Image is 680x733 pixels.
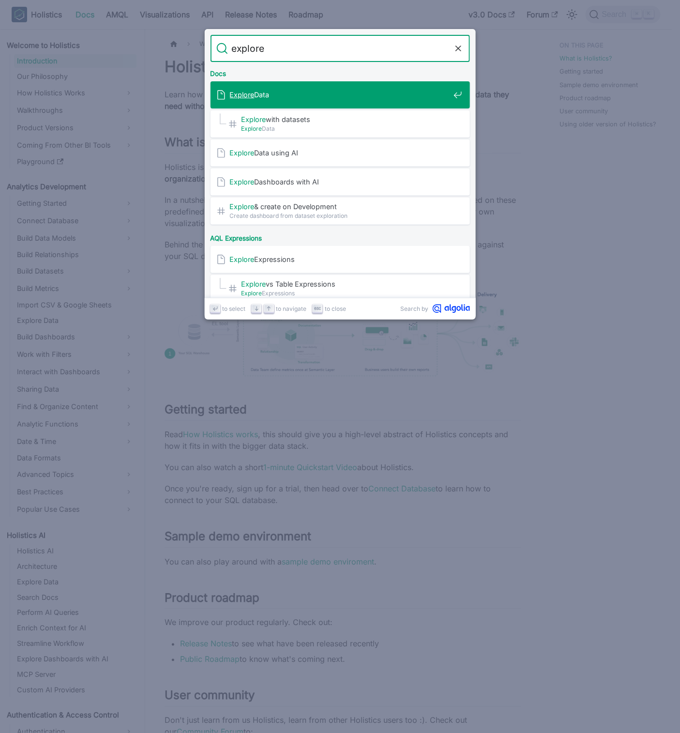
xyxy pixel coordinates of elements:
a: Explorewith datasets​ExploreData [211,110,470,137]
svg: Escape key [314,305,321,312]
button: Clear the query [453,43,464,54]
svg: Arrow up [265,305,272,312]
span: Expressions [230,255,450,264]
input: Search docs [228,35,453,62]
mark: Explore [242,115,266,123]
mark: Explore [230,202,255,211]
span: to close [325,304,347,313]
svg: Enter key [212,305,219,312]
mark: Explore [230,91,255,99]
span: to navigate [276,304,307,313]
mark: Explore [242,290,262,297]
span: Dashboards with AI [230,177,450,186]
div: Docs [209,62,472,81]
span: Expressions [242,289,450,298]
span: Data [242,124,450,133]
span: with datasets​ [242,115,450,124]
a: ExploreData using AI [211,139,470,167]
mark: Explore [242,280,266,288]
a: Explore& create on Development​Create dashboard from dataset exploration [211,198,470,225]
a: Search byAlgolia [401,304,470,313]
span: & create on Development​ [230,202,450,211]
span: Data using AI [230,148,450,157]
mark: Explore [242,125,262,132]
span: to select [223,304,246,313]
a: ExploreExpressions [211,246,470,273]
mark: Explore [230,149,255,157]
mark: Explore [230,255,255,263]
mark: Explore [230,178,255,186]
span: Search by [401,304,429,313]
span: Create dashboard from dataset exploration [230,211,450,220]
span: vs Table Expressions​ [242,279,450,289]
div: AQL Expressions [209,227,472,246]
svg: Algolia [433,304,470,313]
a: Explorevs Table Expressions​ExploreExpressions [211,275,470,302]
a: ExploreDashboards with AI [211,168,470,196]
span: Data [230,90,450,99]
svg: Arrow down [253,305,260,312]
a: ExploreData [211,81,470,108]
